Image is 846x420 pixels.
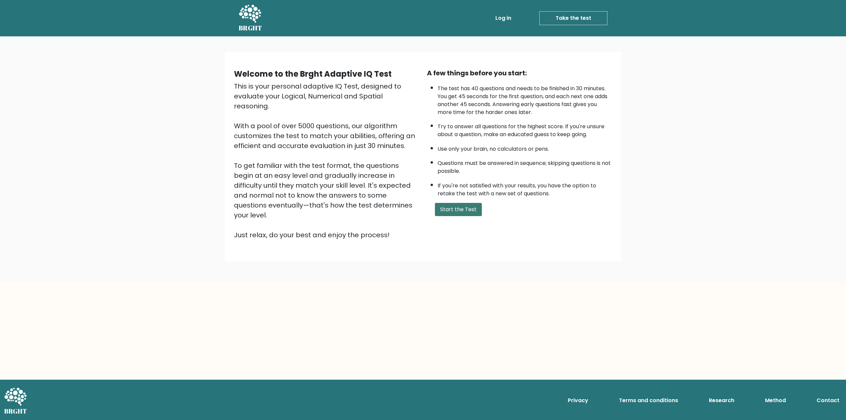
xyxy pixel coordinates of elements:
li: Use only your brain, no calculators or pens. [438,142,612,153]
a: Take the test [539,11,607,25]
a: Terms and conditions [616,394,681,407]
a: Research [706,394,737,407]
a: Privacy [565,394,591,407]
button: Start the Test [435,203,482,216]
a: Log in [493,12,514,25]
a: Method [762,394,788,407]
li: The test has 40 questions and needs to be finished in 30 minutes. You get 45 seconds for the firs... [438,81,612,116]
b: Welcome to the Brght Adaptive IQ Test [234,68,392,79]
div: A few things before you start: [427,68,612,78]
a: BRGHT [239,3,262,34]
li: If you're not satisfied with your results, you have the option to retake the test with a new set ... [438,178,612,198]
li: Try to answer all questions for the highest score. If you're unsure about a question, make an edu... [438,119,612,138]
h5: BRGHT [239,24,262,32]
a: Contact [814,394,842,407]
li: Questions must be answered in sequence; skipping questions is not possible. [438,156,612,175]
div: This is your personal adaptive IQ Test, designed to evaluate your Logical, Numerical and Spatial ... [234,81,419,240]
